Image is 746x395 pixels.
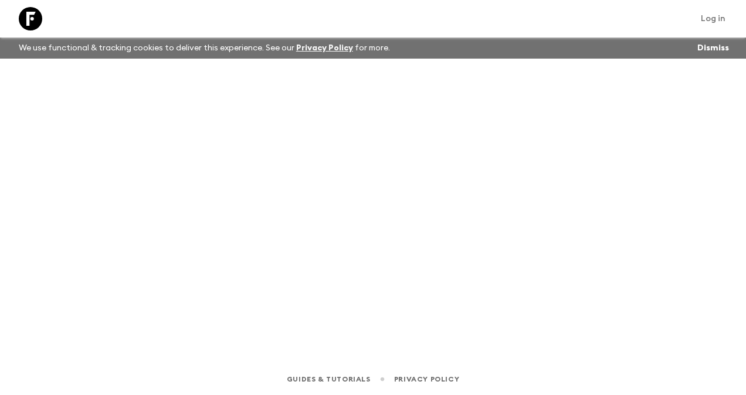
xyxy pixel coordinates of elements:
[694,40,732,56] button: Dismiss
[296,44,353,52] a: Privacy Policy
[694,11,732,27] a: Log in
[14,38,395,59] p: We use functional & tracking cookies to deliver this experience. See our for more.
[287,373,371,386] a: Guides & Tutorials
[394,373,459,386] a: Privacy Policy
